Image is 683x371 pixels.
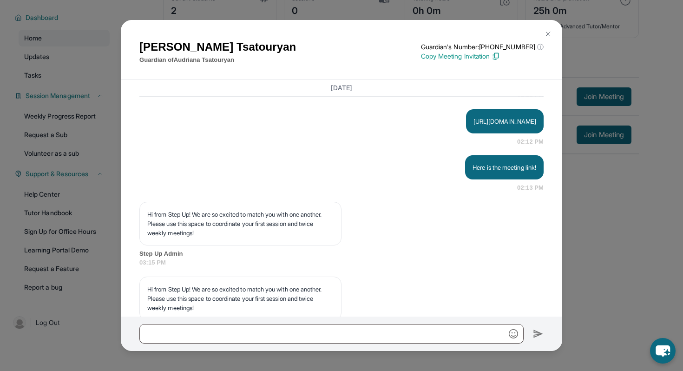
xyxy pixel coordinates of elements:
[517,137,544,146] span: 02:12 PM
[139,83,544,93] h3: [DATE]
[139,39,296,55] h1: [PERSON_NAME] Tsatouryan
[421,42,544,52] p: Guardian's Number: [PHONE_NUMBER]
[650,338,676,364] button: chat-button
[473,163,536,172] p: Here is the meeting link!
[473,117,536,126] p: [URL][DOMAIN_NAME]
[139,258,544,267] span: 03:15 PM
[147,285,334,312] p: Hi from Step Up! We are so excited to match you with one another. Please use this space to coordi...
[421,52,544,61] p: Copy Meeting Invitation
[509,329,518,338] img: Emoji
[147,210,334,238] p: Hi from Step Up! We are so excited to match you with one another. Please use this space to coordi...
[517,183,544,192] span: 02:13 PM
[139,55,296,65] p: Guardian of Audriana Tsatouryan
[537,42,544,52] span: ⓘ
[139,249,544,258] span: Step Up Admin
[492,52,500,60] img: Copy Icon
[545,30,552,38] img: Close Icon
[533,328,544,339] img: Send icon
